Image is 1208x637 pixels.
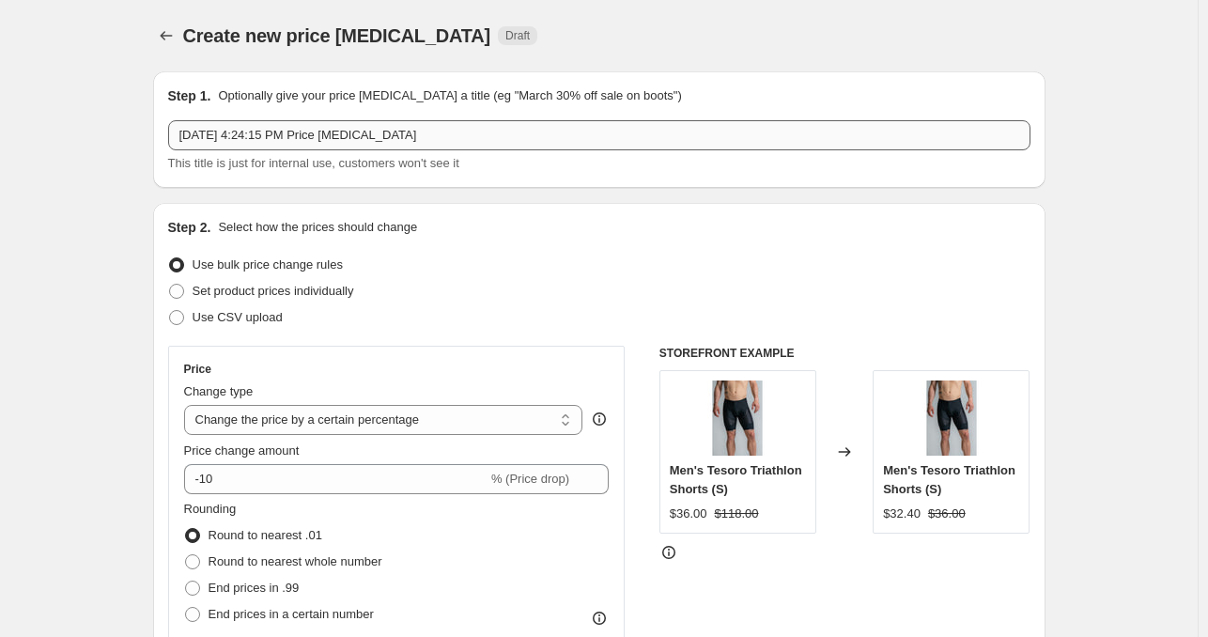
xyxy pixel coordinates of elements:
[700,381,775,456] img: TesoroTriShorts1_80x.jpg
[914,381,989,456] img: TesoroTriShorts1_80x.jpg
[184,362,211,377] h3: Price
[193,310,283,324] span: Use CSV upload
[715,505,759,523] strike: $118.00
[218,218,417,237] p: Select how the prices should change
[183,25,491,46] span: Create new price [MEDICAL_DATA]
[168,156,459,170] span: This title is just for internal use, customers won't see it
[184,443,300,458] span: Price change amount
[184,384,254,398] span: Change type
[209,581,300,595] span: End prices in .99
[670,505,707,523] div: $36.00
[590,410,609,428] div: help
[209,607,374,621] span: End prices in a certain number
[193,284,354,298] span: Set product prices individually
[184,502,237,516] span: Rounding
[491,472,569,486] span: % (Price drop)
[883,505,921,523] div: $32.40
[883,463,1015,496] span: Men's Tesoro Triathlon Shorts (S)
[153,23,179,49] button: Price change jobs
[184,464,488,494] input: -15
[209,528,322,542] span: Round to nearest .01
[928,505,966,523] strike: $36.00
[659,346,1030,361] h6: STOREFRONT EXAMPLE
[209,554,382,568] span: Round to nearest whole number
[168,86,211,105] h2: Step 1.
[193,257,343,272] span: Use bulk price change rules
[670,463,802,496] span: Men's Tesoro Triathlon Shorts (S)
[168,120,1030,150] input: 30% off holiday sale
[168,218,211,237] h2: Step 2.
[218,86,681,105] p: Optionally give your price [MEDICAL_DATA] a title (eg "March 30% off sale on boots")
[505,28,530,43] span: Draft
